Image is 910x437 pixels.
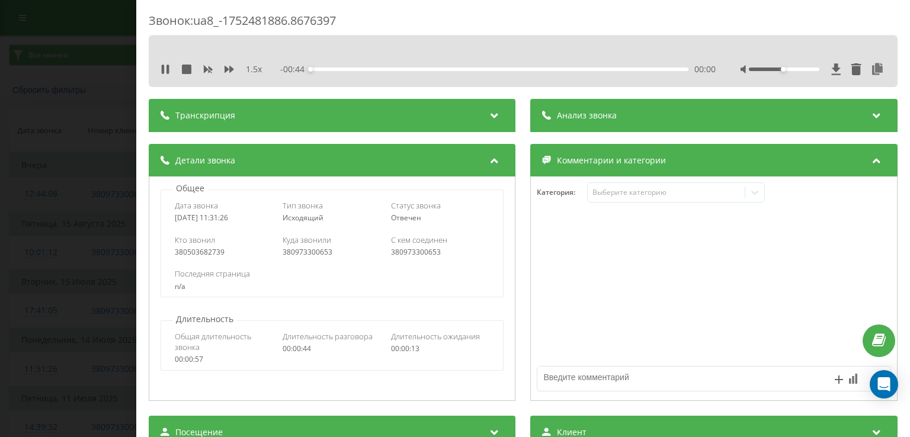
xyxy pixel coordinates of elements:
[283,331,373,342] span: Длительность разговора
[391,234,447,245] span: С кем соединен
[173,182,207,194] p: Общее
[283,213,324,223] span: Исходящий
[592,188,741,197] div: Выберите категорию
[175,282,489,291] div: n/a
[694,63,716,75] span: 00:00
[283,234,332,245] span: Куда звонили
[557,155,667,166] span: Комментарии и категории
[175,200,218,211] span: Дата звонка
[149,12,898,36] div: Звонок : ua8_-1752481886.8676397
[391,248,490,256] div: 380973300653
[391,345,490,353] div: 00:00:13
[175,355,274,364] div: 00:00:57
[781,67,786,72] div: Accessibility label
[175,110,235,121] span: Транскрипция
[175,214,274,222] div: [DATE] 11:31:26
[175,331,274,352] span: Общая длительность звонка
[557,110,617,121] span: Анализ звонка
[537,188,588,197] h4: Категория :
[175,234,215,245] span: Кто звонил
[283,200,323,211] span: Тип звонка
[283,248,382,256] div: 380973300653
[175,155,235,166] span: Детали звонка
[175,268,250,279] span: Последняя страница
[281,63,311,75] span: - 00:44
[391,213,421,223] span: Отвечен
[283,345,382,353] div: 00:00:44
[391,200,441,211] span: Статус звонка
[391,331,480,342] span: Длительность ожидания
[175,248,274,256] div: 380503682739
[246,63,262,75] span: 1.5 x
[173,313,236,325] p: Длительность
[309,67,313,72] div: Accessibility label
[870,370,898,399] div: Open Intercom Messenger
